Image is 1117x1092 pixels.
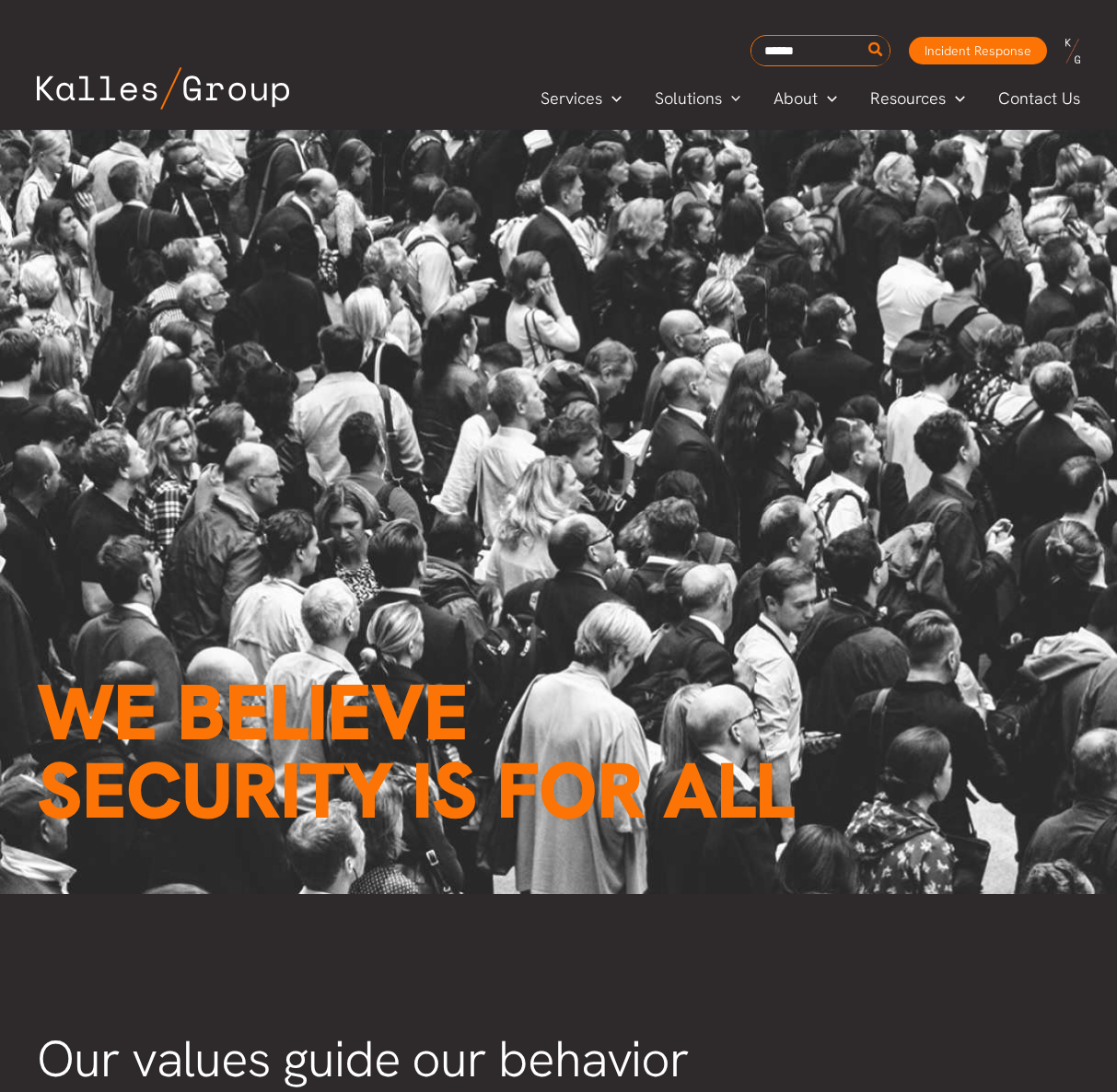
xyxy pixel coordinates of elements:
[541,85,602,112] span: Services
[982,85,1099,112] a: Contact Us
[946,85,965,112] span: Menu Toggle
[998,85,1080,112] span: Contact Us
[524,83,1099,113] nav: Primary Site Navigation
[818,85,837,112] span: Menu Toggle
[854,85,982,112] a: ResourcesMenu Toggle
[909,37,1047,64] a: Incident Response
[774,85,818,112] span: About
[37,1026,689,1092] span: Our values guide our behavior
[524,85,638,112] a: ServicesMenu Toggle
[37,661,794,842] span: We believe Security is for all
[37,67,289,110] img: Kalles Group
[865,36,888,65] button: Search
[655,85,722,112] span: Solutions
[638,85,758,112] a: SolutionsMenu Toggle
[602,85,622,112] span: Menu Toggle
[757,85,854,112] a: AboutMenu Toggle
[722,85,741,112] span: Menu Toggle
[870,85,946,112] span: Resources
